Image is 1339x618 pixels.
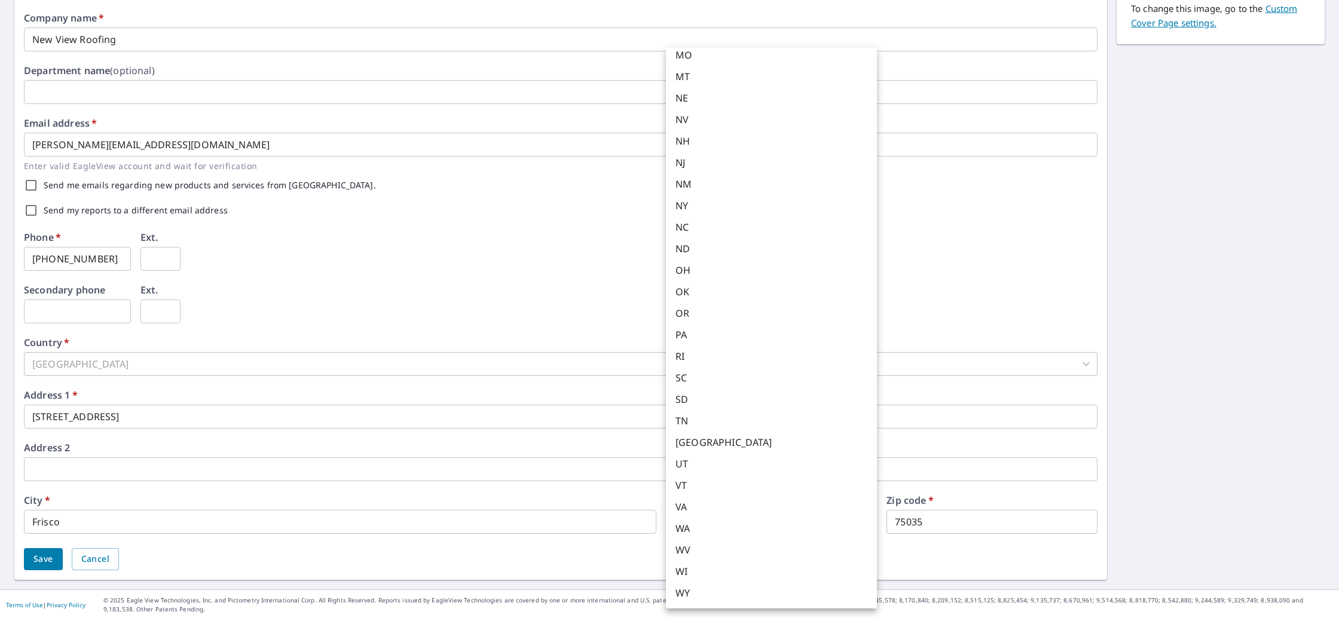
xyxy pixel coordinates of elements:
[666,109,877,130] li: NV
[666,539,877,561] li: WV
[666,216,877,238] li: NC
[666,152,877,173] li: NJ
[666,367,877,388] li: SC
[666,561,877,582] li: WI
[666,281,877,302] li: OK
[666,475,877,496] li: VT
[666,432,877,453] li: [GEOGRAPHIC_DATA]
[666,173,877,195] li: NM
[666,518,877,539] li: WA
[666,582,877,604] li: WY
[666,66,877,87] li: MT
[666,238,877,259] li: ND
[666,496,877,518] li: VA
[666,195,877,216] li: NY
[666,87,877,109] li: NE
[666,302,877,324] li: OR
[666,410,877,432] li: TN
[666,259,877,281] li: OH
[666,345,877,367] li: RI
[666,388,877,410] li: SD
[666,130,877,152] li: NH
[666,44,877,66] li: MO
[666,453,877,475] li: UT
[666,324,877,345] li: PA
